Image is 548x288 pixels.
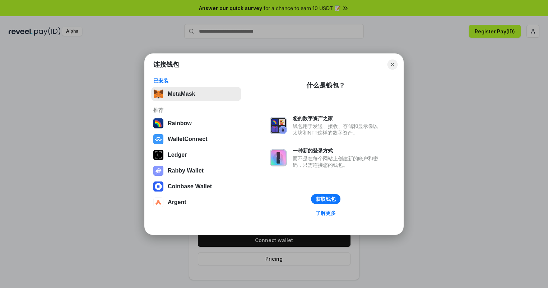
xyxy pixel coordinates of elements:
div: Argent [168,199,186,206]
div: Coinbase Wallet [168,183,212,190]
img: svg+xml,%3Csvg%20width%3D%2228%22%20height%3D%2228%22%20viewBox%3D%220%200%2028%2028%22%20fill%3D... [153,197,163,207]
img: svg+xml,%3Csvg%20width%3D%22120%22%20height%3D%22120%22%20viewBox%3D%220%200%20120%20120%22%20fil... [153,118,163,128]
div: 您的数字资产之家 [293,115,382,122]
div: 了解更多 [316,210,336,216]
div: Rabby Wallet [168,167,204,174]
h1: 连接钱包 [153,60,179,69]
img: svg+xml,%3Csvg%20xmlns%3D%22http%3A%2F%2Fwww.w3.org%2F2000%2Fsvg%22%20width%3D%2228%22%20height%3... [153,150,163,160]
div: 推荐 [153,107,239,113]
button: WalletConnect [151,132,241,146]
button: 获取钱包 [311,194,340,204]
img: svg+xml,%3Csvg%20xmlns%3D%22http%3A%2F%2Fwww.w3.org%2F2000%2Fsvg%22%20fill%3D%22none%22%20viewBox... [153,166,163,176]
div: 而不是在每个网站上创建新的账户和密码，只需连接您的钱包。 [293,155,382,168]
div: 一种新的登录方式 [293,147,382,154]
button: Close [387,60,398,70]
button: Rainbow [151,116,241,131]
button: Ledger [151,148,241,162]
button: MetaMask [151,87,241,101]
button: Rabby Wallet [151,164,241,178]
div: 什么是钱包？ [306,81,345,90]
a: 了解更多 [311,208,340,218]
div: 获取钱包 [316,196,336,202]
img: svg+xml,%3Csvg%20width%3D%2228%22%20height%3D%2228%22%20viewBox%3D%220%200%2028%2028%22%20fill%3D... [153,181,163,192]
img: svg+xml,%3Csvg%20xmlns%3D%22http%3A%2F%2Fwww.w3.org%2F2000%2Fsvg%22%20fill%3D%22none%22%20viewBox... [270,149,287,166]
div: Rainbow [168,120,192,127]
button: Coinbase Wallet [151,179,241,194]
div: WalletConnect [168,136,208,142]
img: svg+xml,%3Csvg%20width%3D%2228%22%20height%3D%2228%22%20viewBox%3D%220%200%2028%2028%22%20fill%3D... [153,134,163,144]
img: svg+xml,%3Csvg%20xmlns%3D%22http%3A%2F%2Fwww.w3.org%2F2000%2Fsvg%22%20fill%3D%22none%22%20viewBox... [270,117,287,134]
div: Ledger [168,152,187,158]
img: svg+xml,%3Csvg%20fill%3D%22none%22%20height%3D%2233%22%20viewBox%3D%220%200%2035%2033%22%20width%... [153,89,163,99]
div: 钱包用于发送、接收、存储和显示像以太坊和NFT这样的数字资产。 [293,123,382,136]
div: MetaMask [168,91,195,97]
div: 已安装 [153,77,239,84]
button: Argent [151,195,241,209]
